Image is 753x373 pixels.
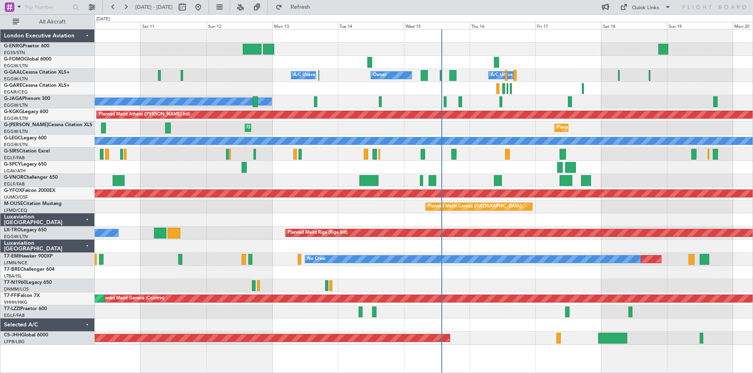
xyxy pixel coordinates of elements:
span: G-KGKG [4,109,23,114]
span: T7-BRE [4,267,20,272]
a: DNMM/LOS [4,286,29,292]
a: T7-FFIFalcon 7X [4,293,40,298]
span: G-[PERSON_NAME] [4,123,48,127]
a: EGSS/STN [4,50,25,56]
a: EGGW/LTN [4,234,28,240]
a: G-SPCYLegacy 650 [4,162,47,167]
a: UUMO/OSF [4,194,28,200]
button: Quick Links [616,1,675,14]
a: EGLF/FAB [4,155,25,161]
a: G-LEGCLegacy 600 [4,136,47,141]
span: LX-TRO [4,228,21,232]
a: LFMD/CEQ [4,207,27,213]
div: Sat 11 [140,22,206,29]
div: Wed 15 [404,22,470,29]
input: Trip Number [24,1,70,13]
a: G-GAALCessna Citation XLS+ [4,70,70,75]
a: EGGW/LTN [4,76,28,82]
div: Fri 17 [535,22,601,29]
span: T7-LZZI [4,307,20,311]
div: Quick Links [632,4,659,12]
div: A/C Unavailable [293,69,326,81]
a: G-KGKGLegacy 600 [4,109,48,114]
a: G-ENRGPraetor 600 [4,44,49,49]
div: [DATE] [96,16,110,23]
a: VHHH/HKG [4,299,27,305]
a: EGLF/FAB [4,312,25,318]
span: G-YFOX [4,188,22,193]
a: EGLF/FAB [4,181,25,187]
span: T7-N1960 [4,280,26,285]
div: Unplanned Maint [GEOGRAPHIC_DATA] ([GEOGRAPHIC_DATA]) [247,122,378,134]
a: LFMN/NCE [4,260,27,266]
a: M-OUSECitation Mustang [4,201,62,206]
a: T7-BREChallenger 604 [4,267,55,272]
span: All Aircraft [21,19,84,25]
span: CS-JHH [4,333,21,338]
span: G-GARE [4,83,22,88]
div: Planned Maint Cannes ([GEOGRAPHIC_DATA]) [428,201,522,213]
div: Planned Maint Athens ([PERSON_NAME] Intl) [99,109,190,121]
div: Mon 13 [272,22,338,29]
div: Thu 16 [470,22,535,29]
a: T7-N1960Legacy 650 [4,280,52,285]
div: Fri 10 [75,22,140,29]
div: Sun 12 [207,22,272,29]
span: G-ENRG [4,44,23,49]
a: EGGW/LTN [4,142,28,148]
a: LX-TROLegacy 650 [4,228,47,232]
a: G-FOMOGlobal 6000 [4,57,51,62]
a: EGGW/LTN [4,129,28,135]
div: Planned Maint Riga (Riga Intl) [288,227,347,239]
button: Refresh [272,1,320,14]
a: G-GARECessna Citation XLS+ [4,83,70,88]
a: EGNR/CEG [4,89,28,95]
a: EGGW/LTN [4,102,28,108]
div: Tue 14 [338,22,404,29]
a: G-VNORChallenger 650 [4,175,58,180]
div: Sun 19 [667,22,733,29]
div: Owner [373,69,386,81]
a: LTBA/ISL [4,273,22,279]
span: G-FOMO [4,57,24,62]
span: G-JAGA [4,96,22,101]
a: EGGW/LTN [4,115,28,121]
div: No Crew [307,253,326,265]
a: T7-EMIHawker 900XP [4,254,53,259]
a: CS-JHHGlobal 6000 [4,333,48,338]
a: G-SIRSCitation Excel [4,149,50,154]
div: Planned Maint [GEOGRAPHIC_DATA] ([GEOGRAPHIC_DATA]) [557,122,682,134]
div: Planned Maint Geneva (Cointrin) [99,293,164,305]
a: LFPB/LBG [4,339,25,345]
span: G-LEGC [4,136,21,141]
span: G-SPCY [4,162,21,167]
div: A/C Unavailable [491,69,524,81]
span: Refresh [284,4,317,10]
div: Sat 18 [601,22,667,29]
a: EGGW/LTN [4,63,28,69]
a: T7-LZZIPraetor 600 [4,307,47,311]
a: LGAV/ATH [4,168,25,174]
a: G-JAGAPhenom 300 [4,96,50,101]
span: G-SIRS [4,149,19,154]
span: M-OUSE [4,201,23,206]
a: G-YFOXFalcon 2000EX [4,188,55,193]
span: [DATE] - [DATE] [135,4,173,11]
span: T7-EMI [4,254,20,259]
button: All Aircraft [9,16,86,28]
span: T7-FFI [4,293,18,298]
span: G-VNOR [4,175,23,180]
span: G-GAAL [4,70,22,75]
a: G-[PERSON_NAME]Cessna Citation XLS [4,123,92,127]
